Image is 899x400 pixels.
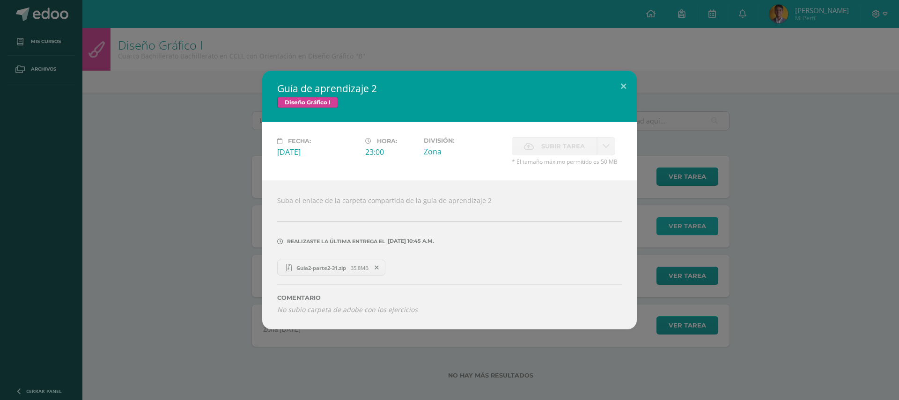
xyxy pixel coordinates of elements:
label: La fecha de entrega ha expirado [512,137,597,155]
span: 35.8MB [351,264,368,271]
span: Hora: [377,138,397,145]
i: No subio carpeta de adobe con los ejercicios [277,305,418,314]
span: Diseño Gráfico I [277,97,338,108]
a: Guia2-parte2-31.zip 35.8MB [277,260,385,276]
label: División: [424,137,504,144]
span: Remover entrega [369,262,385,273]
label: Comentario [277,294,622,301]
span: Subir tarea [541,138,585,155]
span: * El tamaño máximo permitido es 50 MB [512,158,622,166]
h2: Guía de aprendizaje 2 [277,82,622,95]
div: [DATE] [277,147,358,157]
span: [DATE] 10:45 a.m. [385,241,434,241]
span: Guia2-parte2-31.zip [292,264,351,271]
span: Fecha: [288,138,311,145]
div: Zona [424,146,504,157]
button: Close (Esc) [610,71,637,102]
span: Realizaste la última entrega el [287,238,385,245]
div: Suba el enlace de la carpeta compartida de la guía de aprendizaje 2 [262,181,637,329]
a: La fecha de entrega ha expirado [597,137,615,155]
div: 23:00 [365,147,416,157]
